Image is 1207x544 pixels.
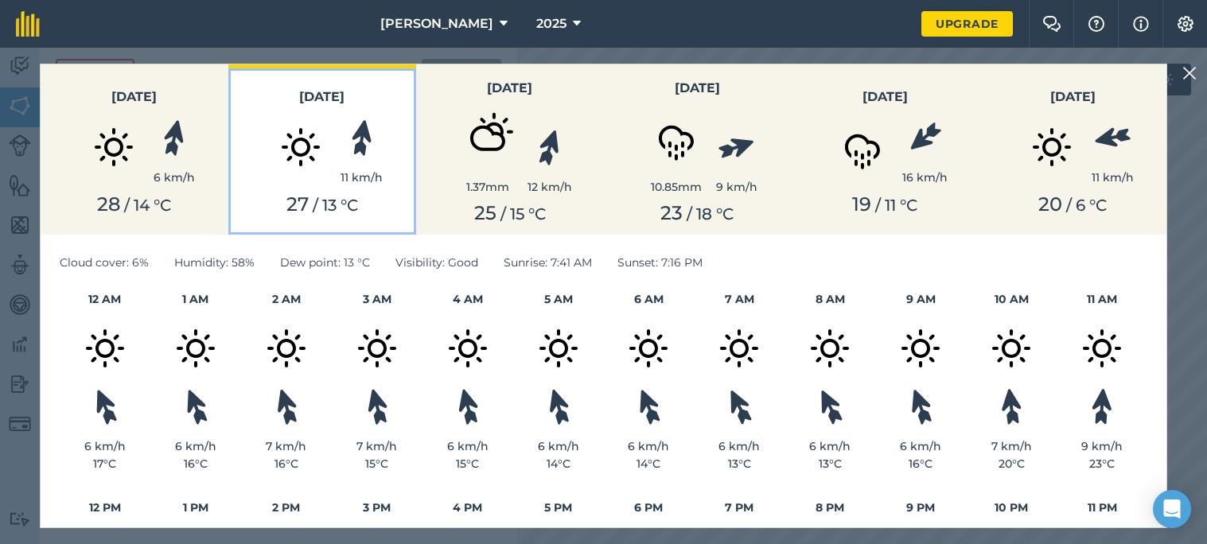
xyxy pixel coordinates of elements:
[337,309,417,388] img: svg+xml;base64,PD94bWwgdmVyc2lvbj0iMS4wIiBlbmNvZGluZz0idXRmLTgiPz4KPCEtLSBHZW5lcmF0b3I6IEFkb2JlIE...
[966,455,1057,472] div: 20 ° C
[422,290,513,308] h4: 4 AM
[1012,107,1092,187] img: svg+xml;base64,PD94bWwgdmVyc2lvbj0iMS4wIiBlbmNvZGluZz0idXRmLTgiPz4KPCEtLSBHZW5lcmF0b3I6IEFkb2JlIE...
[286,192,309,216] span: 27
[902,169,948,186] div: 16 km/h
[660,201,683,224] span: 23
[1153,490,1191,528] div: Open Intercom Messenger
[60,254,149,271] span: Cloud cover : 6%
[1090,387,1113,425] img: svg%3e
[16,11,40,37] img: fieldmargin Logo
[453,386,481,426] img: svg%3e
[150,455,241,472] div: 16 ° C
[785,437,875,455] div: 6 km/h
[448,178,528,196] div: 1.37 mm
[428,309,508,388] img: svg+xml;base64,PD94bWwgdmVyc2lvbj0iMS4wIiBlbmNvZGluZz0idXRmLTgiPz4KPCEtLSBHZW5lcmF0b3I6IEFkb2JlIE...
[504,254,592,271] span: Sunrise : 7:41 AM
[271,386,302,427] img: svg%3e
[603,290,694,308] h4: 6 AM
[881,309,960,388] img: svg+xml;base64,PD94bWwgdmVyc2lvbj0iMS4wIiBlbmNvZGluZz0idXRmLTgiPz4KPCEtLSBHZW5lcmF0b3I6IEFkb2JlIE...
[534,126,565,168] img: svg%3e
[422,499,513,516] h4: 4 PM
[875,455,966,472] div: 16 ° C
[528,178,572,196] div: 12 km/h
[637,99,716,178] img: svg+xml;base64,PD94bWwgdmVyc2lvbj0iMS4wIiBlbmNvZGluZz0idXRmLTgiPz4KPCEtLSBHZW5lcmF0b3I6IEFkb2JlIE...
[785,499,875,516] h4: 8 PM
[241,499,332,516] h4: 2 PM
[241,437,332,455] div: 7 km/h
[613,202,781,225] div: / ° C
[519,309,598,388] img: svg+xml;base64,PD94bWwgdmVyc2lvbj0iMS4wIiBlbmNvZGluZz0idXRmLTgiPz4KPCEtLSBHZW5lcmF0b3I6IEFkb2JlIE...
[637,178,716,196] div: 10.85 mm
[60,499,150,516] h4: 12 PM
[261,107,341,187] img: svg+xml;base64,PD94bWwgdmVyc2lvbj0iMS4wIiBlbmNvZGluZz0idXRmLTgiPz4KPCEtLSBHZW5lcmF0b3I6IEFkb2JlIE...
[156,309,236,388] img: svg+xml;base64,PD94bWwgdmVyc2lvbj0iMS4wIiBlbmNvZGluZz0idXRmLTgiPz4KPCEtLSBHZW5lcmF0b3I6IEFkb2JlIE...
[280,254,370,271] span: Dew point : 13 ° C
[422,437,513,455] div: 6 km/h
[513,290,604,308] h4: 5 AM
[241,455,332,472] div: 16 ° C
[228,64,416,235] button: [DATE]11 km/h27 / 13 °C
[150,290,241,308] h4: 1 AM
[241,290,332,308] h4: 2 AM
[904,119,945,157] img: svg%3e
[150,437,241,455] div: 6 km/h
[543,386,573,427] img: svg%3e
[150,499,241,516] h4: 1 PM
[1133,14,1149,33] img: svg+xml;base64,PHN2ZyB4bWxucz0iaHR0cDovL3d3dy53My5vcmcvMjAwMC9zdmciIHdpZHRoPSIxNyIgaGVpZ2h0PSIxNy...
[785,455,875,472] div: 13 ° C
[852,192,871,216] span: 19
[694,290,785,308] h4: 7 AM
[134,196,150,215] span: 14
[722,385,757,427] img: svg%3e
[65,309,145,388] img: svg+xml;base64,PD94bWwgdmVyc2lvbj0iMS4wIiBlbmNvZGluZz0idXRmLTgiPz4KPCEtLSBHZW5lcmF0b3I6IEFkb2JlIE...
[800,193,969,216] div: / ° C
[154,169,195,186] div: 6 km/h
[699,309,779,388] img: svg+xml;base64,PD94bWwgdmVyc2lvbj0iMS4wIiBlbmNvZGluZz0idXRmLTgiPz4KPCEtLSBHZW5lcmF0b3I6IEFkb2JlIE...
[448,99,528,178] img: svg+xml;base64,PD94bWwgdmVyc2lvbj0iMS4wIiBlbmNvZGluZz0idXRmLTgiPz4KPCEtLSBHZW5lcmF0b3I6IEFkb2JlIE...
[332,290,422,308] h4: 3 AM
[1038,192,1062,216] span: 20
[966,290,1057,308] h4: 10 AM
[1087,16,1106,32] img: A question mark icon
[348,119,375,158] img: svg%3e
[617,254,703,271] span: Sunset : 7:16 PM
[510,204,524,223] span: 15
[823,107,902,187] img: svg+xml;base64,PD94bWwgdmVyc2lvbj0iMS4wIiBlbmNvZGluZz0idXRmLTgiPz4KPCEtLSBHZW5lcmF0b3I6IEFkb2JlIE...
[174,254,255,271] span: Humidity : 58%
[50,193,219,216] div: / ° C
[875,290,966,308] h4: 9 AM
[380,14,493,33] span: [PERSON_NAME]
[1092,124,1132,152] img: svg%3e
[785,290,875,308] h4: 8 AM
[363,386,391,426] img: svg%3e
[800,87,969,107] h3: [DATE]
[921,11,1013,37] a: Upgrade
[332,499,422,516] h4: 3 PM
[716,131,757,163] img: svg%3e
[1076,196,1085,215] span: 6
[603,499,694,516] h4: 6 PM
[966,437,1057,455] div: 7 km/h
[60,437,150,455] div: 6 km/h
[1057,455,1147,472] div: 23 ° C
[613,78,781,99] h3: [DATE]
[633,386,665,427] img: svg%3e
[716,178,757,196] div: 9 km/h
[875,499,966,516] h4: 9 PM
[50,87,219,107] h3: [DATE]
[988,87,1157,107] h3: [DATE]
[179,386,212,427] img: svg%3e
[332,455,422,472] div: 15 ° C
[1057,499,1147,516] h4: 11 PM
[513,455,604,472] div: 14 ° C
[426,78,594,99] h3: [DATE]
[694,437,785,455] div: 6 km/h
[97,192,120,216] span: 28
[999,387,1023,425] img: svg%3e
[603,437,694,455] div: 6 km/h
[238,193,407,216] div: / ° C
[322,196,337,215] span: 13
[1176,16,1195,32] img: A cog icon
[1182,64,1197,83] img: svg+xml;base64,PHN2ZyB4bWxucz0iaHR0cDovL3d3dy53My5vcmcvMjAwMC9zdmciIHdpZHRoPSIyMiIgaGVpZ2h0PSIzMC...
[603,455,694,472] div: 14 ° C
